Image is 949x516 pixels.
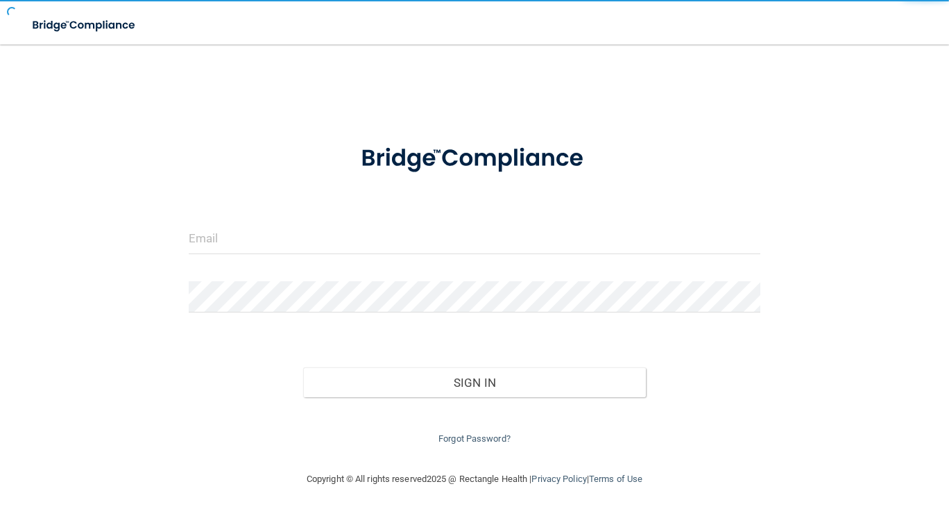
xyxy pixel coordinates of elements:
[303,367,647,398] button: Sign In
[438,433,511,444] a: Forgot Password?
[21,11,148,40] img: bridge_compliance_login_screen.278c3ca4.svg
[531,474,586,484] a: Privacy Policy
[189,223,760,254] input: Email
[336,128,612,190] img: bridge_compliance_login_screen.278c3ca4.svg
[221,457,728,501] div: Copyright © All rights reserved 2025 @ Rectangle Health | |
[589,474,642,484] a: Terms of Use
